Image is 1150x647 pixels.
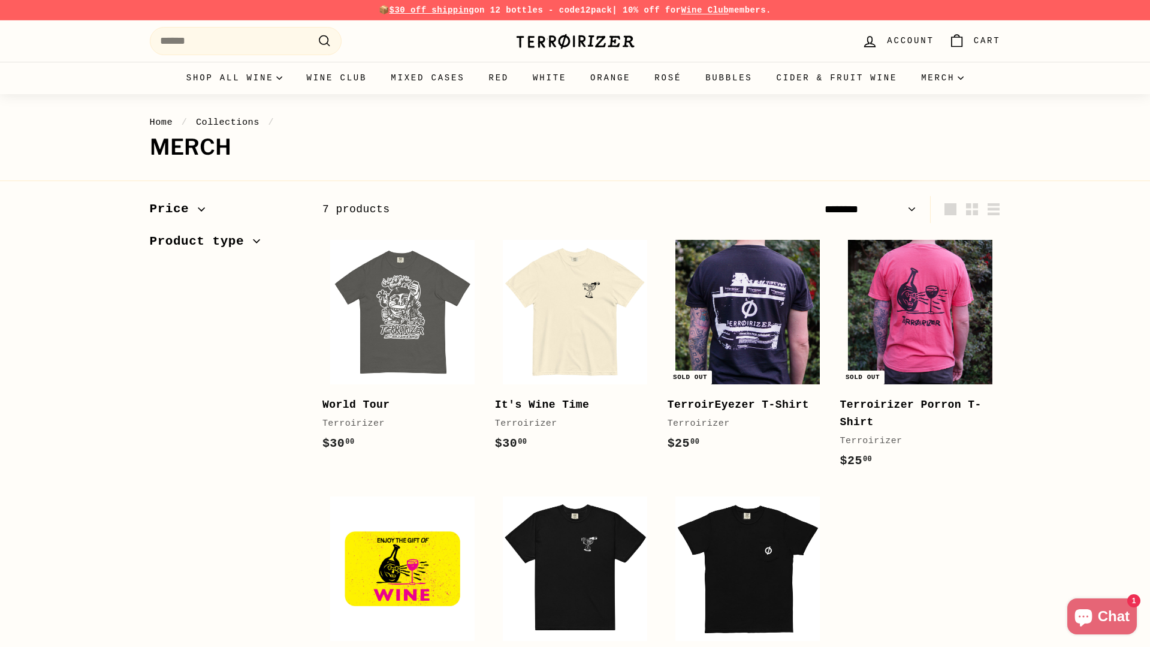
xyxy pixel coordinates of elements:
a: Sold out TerroirEyezer T-Shirt Terroirizer [668,232,828,465]
span: Account [887,34,934,47]
div: Primary [126,62,1025,94]
a: Sold out Terroirizer Porron T-Shirt Terroirizer [840,232,1001,483]
a: Rosé [642,62,693,94]
a: World Tour Terroirizer [322,232,483,465]
a: Wine Club [681,5,729,15]
a: Collections [196,117,259,128]
b: TerroirEyezer T-Shirt [668,399,809,411]
button: Price [150,196,303,228]
span: $30 off shipping [390,5,475,15]
inbox-online-store-chat: Shopify online store chat [1064,598,1140,637]
a: Bubbles [693,62,764,94]
button: Product type [150,228,303,261]
a: Mixed Cases [379,62,476,94]
span: Product type [150,231,253,252]
summary: Merch [909,62,976,94]
span: $25 [668,437,700,450]
a: Red [476,62,521,94]
div: Terroirizer [668,417,816,431]
h1: Merch [150,136,1001,160]
span: Price [150,199,198,219]
a: Cart [941,23,1008,59]
a: Orange [578,62,642,94]
a: White [521,62,578,94]
span: $30 [322,437,355,450]
b: World Tour [322,399,390,411]
nav: breadcrumbs [150,115,1001,130]
b: Terroirizer Porron T-Shirt [840,399,982,428]
span: $25 [840,454,873,468]
div: Terroirizer [840,434,989,449]
sup: 00 [863,455,872,464]
a: Wine Club [294,62,379,94]
a: Cider & Fruit Wine [765,62,910,94]
sup: 00 [345,438,354,446]
span: / [265,117,277,128]
p: 📦 on 12 bottles - code | 10% off for members. [150,4,1001,17]
div: Sold out [668,371,712,384]
div: Terroirizer [322,417,471,431]
b: It's Wine Time [495,399,590,411]
div: Terroirizer [495,417,644,431]
div: Sold out [841,371,885,384]
span: / [179,117,191,128]
summary: Shop all wine [174,62,295,94]
div: 7 products [322,201,662,218]
a: It's Wine Time Terroirizer [495,232,656,465]
strong: 12pack [580,5,612,15]
span: $30 [495,437,527,450]
sup: 00 [518,438,527,446]
a: Account [855,23,941,59]
a: Home [150,117,173,128]
span: Cart [974,34,1001,47]
sup: 00 [690,438,699,446]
